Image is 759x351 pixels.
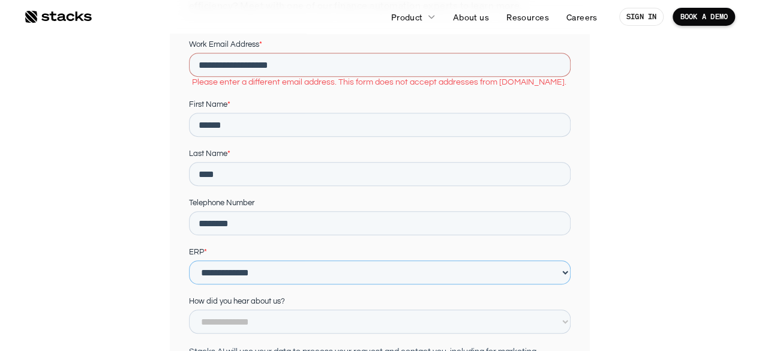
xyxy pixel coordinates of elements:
p: Resources [506,11,549,23]
p: SIGN IN [626,13,657,21]
a: Careers [559,6,605,28]
a: BOOK A DEMO [673,8,735,26]
p: Product [391,11,423,23]
a: Privacy Policy [229,323,282,332]
a: Resources [499,6,556,28]
a: SIGN IN [619,8,664,26]
p: BOOK A DEMO [680,13,728,21]
a: About us [446,6,496,28]
p: Careers [566,11,598,23]
p: About us [453,11,489,23]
